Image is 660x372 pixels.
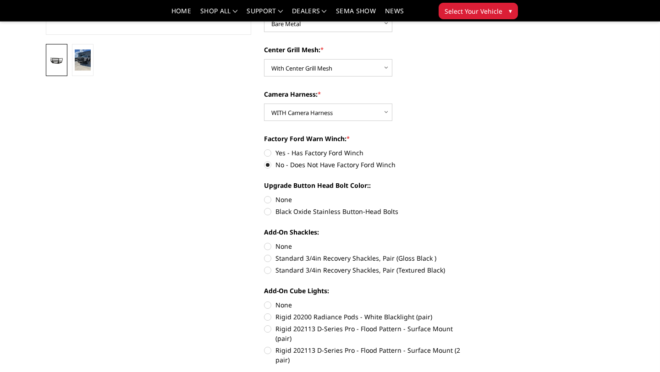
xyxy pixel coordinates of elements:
[264,45,469,55] label: Center Grill Mesh:
[264,227,469,237] label: Add-On Shackles:
[445,6,502,16] span: Select Your Vehicle
[264,253,469,263] label: Standard 3/4in Recovery Shackles, Pair (Gloss Black )
[264,195,469,204] label: None
[264,134,469,143] label: Factory Ford Warn Winch:
[264,241,469,251] label: None
[264,148,469,158] label: Yes - Has Factory Ford Winch
[264,286,469,295] label: Add-On Cube Lights:
[49,57,65,65] img: 2023-2025 Ford F250-350-A2 Series-Extreme Front Bumper (winch mount)
[75,49,91,71] img: 2023-2025 Ford F250-350-A2 Series-Extreme Front Bumper (winch mount)
[264,265,469,275] label: Standard 3/4in Recovery Shackles, Pair (Textured Black)
[264,160,469,170] label: No - Does Not Have Factory Ford Winch
[264,312,469,322] label: Rigid 20200 Radiance Pods - White Blacklight (pair)
[264,300,469,310] label: None
[292,8,327,21] a: Dealers
[336,8,376,21] a: SEMA Show
[200,8,237,21] a: shop all
[439,3,518,19] button: Select Your Vehicle
[509,6,512,16] span: ▾
[264,345,469,365] label: Rigid 202113 D-Series Pro - Flood Pattern - Surface Mount (2 pair)
[264,207,469,216] label: Black Oxide Stainless Button-Head Bolts
[264,181,469,190] label: Upgrade Button Head Bolt Color::
[171,8,191,21] a: Home
[264,324,469,343] label: Rigid 202113 D-Series Pro - Flood Pattern - Surface Mount (pair)
[247,8,283,21] a: Support
[264,89,469,99] label: Camera Harness:
[385,8,404,21] a: News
